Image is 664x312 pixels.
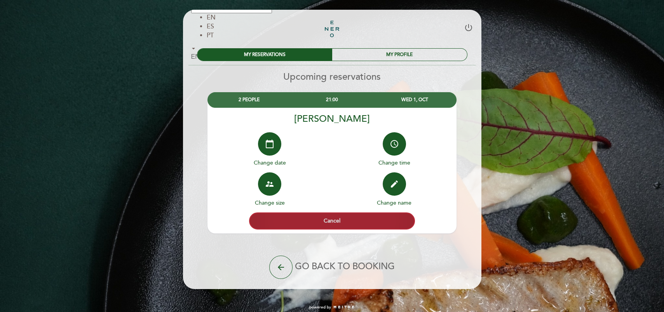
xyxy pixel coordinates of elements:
i: calendar_today [265,139,274,149]
span: ES [207,23,214,30]
i: power_settings_new [464,23,473,32]
i: access_time [390,139,399,149]
i: edit [390,179,399,189]
a: powered by [309,305,355,310]
span: Change time [378,160,410,166]
span: Change size [255,200,285,206]
div: 21:00 [291,93,373,107]
button: Cancel [249,212,415,230]
h2: Upcoming reservations [183,71,482,82]
span: Change name [377,200,411,206]
i: arrow_back [276,263,286,272]
button: arrow_back [269,256,293,279]
span: powered by [309,305,331,310]
button: supervisor_account [258,172,281,196]
span: GO BACK TO BOOKING [295,261,395,272]
span: PT [207,32,214,39]
i: supervisor_account [265,179,274,189]
img: MEITRE [333,305,355,309]
button: calendar_today [258,132,281,156]
div: WED 1, OCT [373,93,456,107]
span: Change date [254,160,286,166]
div: MY RESERVATIONS [197,49,332,61]
div: [PERSON_NAME] [207,113,457,124]
a: Enero [284,18,381,40]
span: EN [207,14,216,21]
button: power_settings_new [464,23,473,35]
div: MY PROFILE [332,49,467,61]
button: access_time [383,132,406,156]
div: 2 PEOPLE [208,93,291,107]
button: edit [383,172,406,196]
